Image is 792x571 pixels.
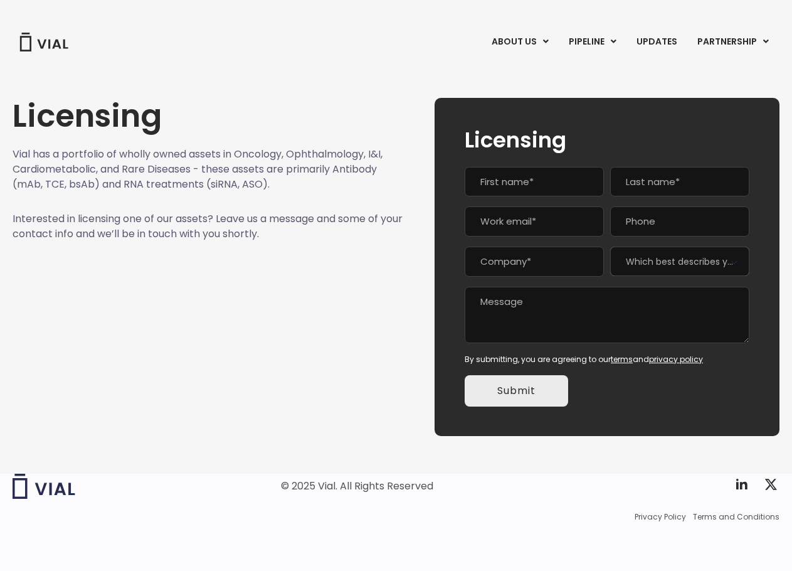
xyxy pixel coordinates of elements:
[626,31,687,53] a: UPDATES
[465,128,749,152] h2: Licensing
[465,247,604,277] input: Company*
[610,206,749,237] input: Phone
[693,511,779,523] a: Terms and Conditions
[559,31,626,53] a: PIPELINEMenu Toggle
[649,354,703,365] a: privacy policy
[611,354,633,365] a: terms
[635,511,686,523] a: Privacy Policy
[465,375,568,407] input: Submit
[13,474,75,499] img: Vial logo wih "Vial" spelled out
[465,354,749,365] div: By submitting, you are agreeing to our and
[482,31,558,53] a: ABOUT USMenu Toggle
[19,33,69,51] img: Vial Logo
[13,147,403,192] p: Vial has a portfolio of wholly owned assets in Oncology, Ophthalmology, I&I, Cardiometabolic, and...
[610,247,749,276] span: Which best describes you?*
[610,167,749,197] input: Last name*
[281,479,433,493] div: © 2025 Vial. All Rights Reserved
[13,98,403,134] h1: Licensing
[465,206,604,237] input: Work email*
[465,167,604,197] input: First name*
[13,211,403,242] p: Interested in licensing one of our assets? Leave us a message and some of your contact info and w...
[687,31,779,53] a: PARTNERSHIPMenu Toggle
